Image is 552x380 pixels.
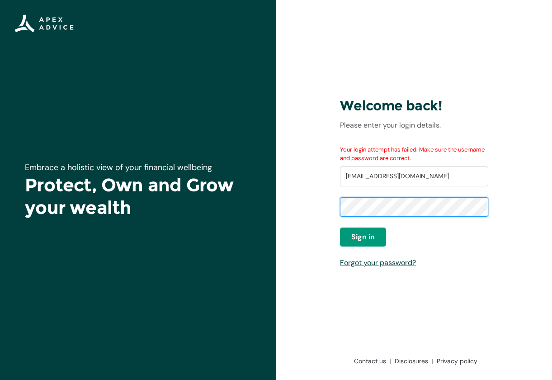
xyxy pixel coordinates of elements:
a: Privacy policy [433,356,477,366]
div: Your login attempt has failed. Make sure the username and password are correct. [340,145,488,163]
input: Username [340,166,488,186]
span: Embrace a holistic view of your financial wellbeing [25,162,212,173]
a: Contact us [350,356,391,366]
h3: Welcome back! [340,97,488,114]
p: Please enter your login details. [340,120,488,131]
a: Disclosures [391,356,433,366]
a: Forgot your password? [340,258,416,267]
h1: Protect, Own and Grow your wealth [25,174,251,219]
span: Sign in [351,232,375,242]
button: Sign in [340,228,386,247]
img: Apex Advice Group [14,14,74,33]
